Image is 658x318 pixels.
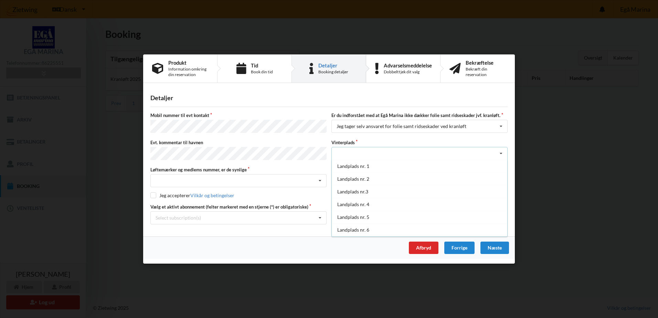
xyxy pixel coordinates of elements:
div: Bekræftelse [466,60,506,65]
a: Vilkår og betingelser [190,192,234,198]
div: Landplads nr. 5 [332,211,507,223]
div: Jeg tager selv ansvaret for folie samt ridseskader ved kranløft [337,124,466,129]
div: Advarselsmeddelelse [384,63,432,68]
label: Er du indforstået med at Egå Marina ikke dækker folie samt ridseskader jvf. kranløft. [331,112,508,118]
div: Landplads nr. 6 [332,223,507,236]
div: Information omkring din reservation [168,66,208,77]
div: Detaljer [150,94,508,102]
label: Evt. kommentar til havnen [150,139,327,146]
div: Tid [251,63,273,68]
div: Landplads nr. 1 [332,160,507,172]
div: Landplads nr. 7 [332,236,507,249]
div: Book din tid [251,69,273,75]
label: Løftemærker og medlems nummer, er de synlige [150,167,327,173]
div: Booking detaljer [318,69,348,75]
div: Afbryd [409,242,438,254]
label: Mobil nummer til evt kontakt [150,112,327,118]
label: Vinterplads [331,139,508,146]
div: Landplads nr. 2 [332,172,507,185]
div: Landplads nr. 4 [332,198,507,211]
div: Detaljer [318,63,348,68]
label: Jeg accepterer [150,192,234,198]
div: Forrige [444,242,475,254]
div: Næste [480,242,509,254]
div: Bekræft din reservation [466,66,506,77]
div: Landplads nr.3 [332,185,507,198]
div: Produkt [168,60,208,65]
div: Dobbelttjek dit valg [384,69,432,75]
div: Select subscription(s) [156,215,201,221]
label: Vælg et aktivt abonnement (felter markeret med en stjerne (*) er obligatoriske) [150,204,327,210]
